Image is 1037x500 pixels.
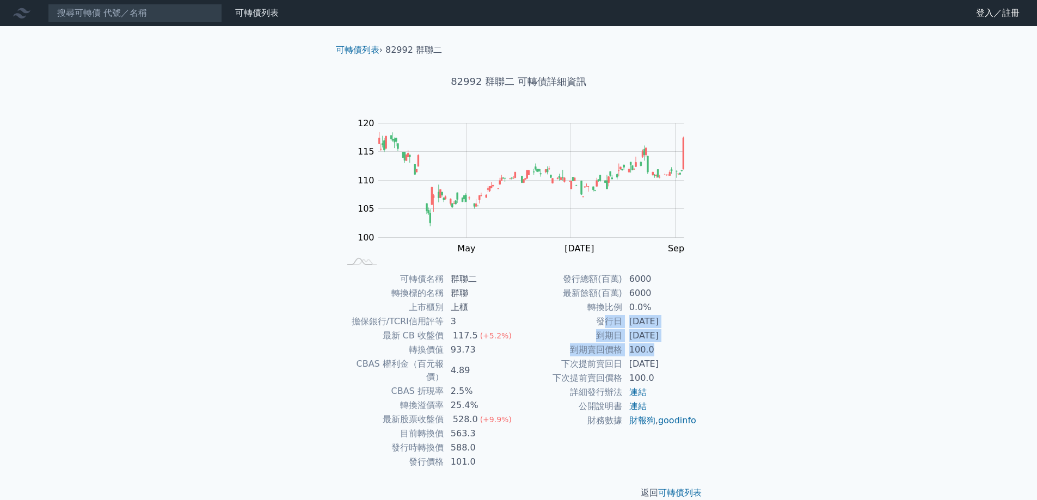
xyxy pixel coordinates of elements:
a: 可轉債列表 [336,45,379,55]
tspan: 100 [358,232,375,243]
td: 發行時轉換價 [340,441,444,455]
td: 6000 [623,286,697,300]
tspan: 105 [358,203,375,214]
a: 連結 [629,401,647,411]
p: 返回 [327,486,710,499]
a: 可轉債列表 [235,8,279,18]
td: 公開說明書 [519,399,623,413]
td: 0.0% [623,300,697,314]
td: 最新餘額(百萬) [519,286,623,300]
tspan: May [457,243,475,254]
a: 可轉債列表 [658,487,702,498]
a: goodinfo [658,415,696,425]
td: 25.4% [444,398,519,412]
td: 目前轉換價 [340,427,444,441]
tspan: 115 [358,146,375,157]
span: (+5.2%) [480,331,512,340]
td: 詳細發行辦法 [519,385,623,399]
td: 最新 CB 收盤價 [340,329,444,343]
td: 最新股票收盤價 [340,412,444,427]
td: CBAS 折現率 [340,384,444,398]
td: 100.0 [623,343,697,357]
td: 100.0 [623,371,697,385]
div: 117.5 [451,329,480,342]
td: 擔保銀行/TCRI信用評等 [340,314,444,329]
span: (+9.9%) [480,415,512,424]
tspan: 120 [358,118,375,128]
td: 563.3 [444,427,519,441]
td: 下次提前賣回日 [519,357,623,371]
td: 轉換標的名稱 [340,286,444,300]
td: 588.0 [444,441,519,455]
td: 發行總額(百萬) [519,272,623,286]
td: 轉換比例 [519,300,623,314]
tspan: [DATE] [564,243,594,254]
td: 上櫃 [444,300,519,314]
td: 發行日 [519,314,623,329]
td: 3 [444,314,519,329]
a: 連結 [629,387,647,397]
g: Chart [352,118,701,254]
td: 2.5% [444,384,519,398]
td: 群聯二 [444,272,519,286]
td: [DATE] [623,329,697,343]
td: 發行價格 [340,455,444,469]
td: [DATE] [623,314,697,329]
tspan: Sep [668,243,684,254]
td: 93.73 [444,343,519,357]
td: 101.0 [444,455,519,469]
td: 4.89 [444,357,519,384]
td: 群聯 [444,286,519,300]
li: 82992 群聯二 [385,44,442,57]
td: 6000 [623,272,697,286]
td: , [623,413,697,428]
li: › [336,44,383,57]
td: 上市櫃別 [340,300,444,314]
td: 到期日 [519,329,623,343]
td: [DATE] [623,357,697,371]
td: 可轉債名稱 [340,272,444,286]
h1: 82992 群聯二 可轉債詳細資訊 [327,74,710,89]
a: 登入／註冊 [967,4,1028,22]
td: 轉換溢價率 [340,398,444,412]
tspan: 110 [358,175,375,186]
input: 搜尋可轉債 代號／名稱 [48,4,222,22]
iframe: Chat Widget [983,448,1037,500]
div: 528.0 [451,413,480,426]
td: 下次提前賣回價格 [519,371,623,385]
div: 聊天小工具 [983,448,1037,500]
td: 到期賣回價格 [519,343,623,357]
td: 轉換價值 [340,343,444,357]
td: CBAS 權利金（百元報價） [340,357,444,384]
a: 財報狗 [629,415,655,425]
td: 財務數據 [519,413,623,428]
